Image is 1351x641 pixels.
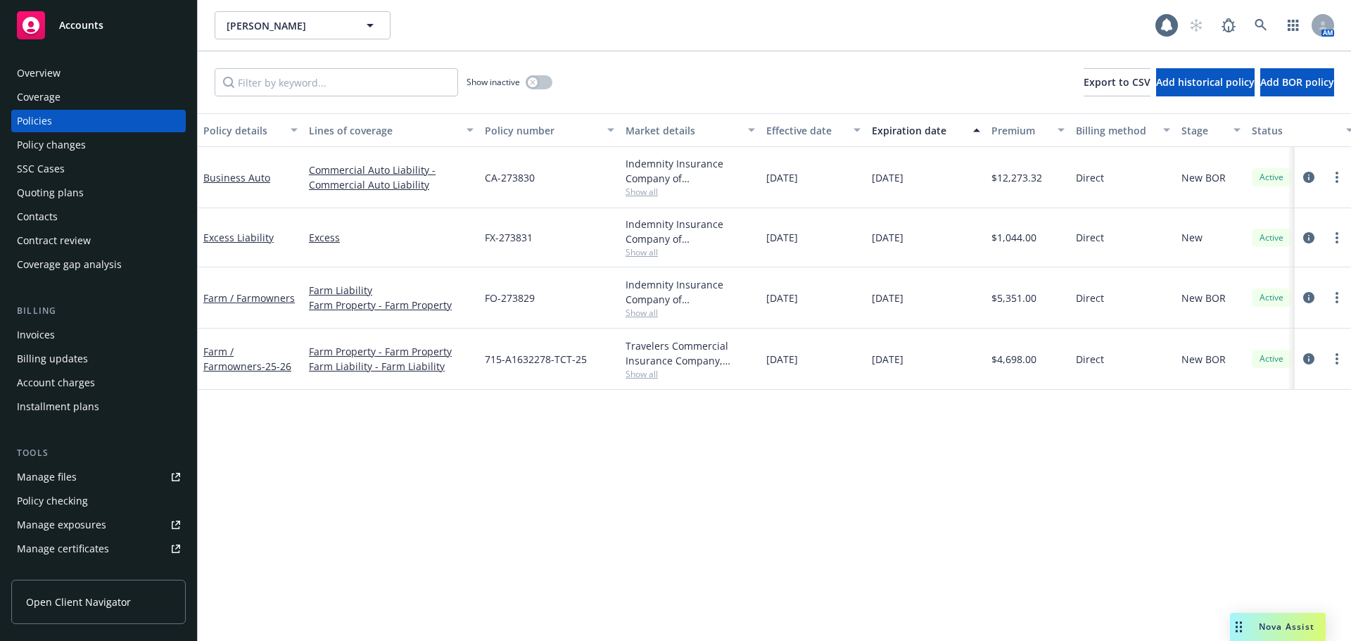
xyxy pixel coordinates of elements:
div: Market details [626,123,740,138]
span: [DATE] [766,230,798,245]
div: Stage [1181,123,1225,138]
div: Manage claims [17,561,88,584]
span: [DATE] [872,170,903,185]
a: Contacts [11,205,186,228]
div: Coverage gap analysis [17,253,122,276]
span: Active [1257,231,1286,244]
span: Add BOR policy [1260,75,1334,89]
a: Business Auto [203,171,270,184]
div: Manage exposures [17,514,106,536]
span: [DATE] [766,352,798,367]
span: Active [1257,171,1286,184]
a: Manage files [11,466,186,488]
span: Direct [1076,291,1104,305]
a: Invoices [11,324,186,346]
span: Active [1257,291,1286,304]
button: Policy details [198,113,303,147]
span: $12,273.32 [991,170,1042,185]
span: Active [1257,353,1286,365]
span: Show inactive [467,76,520,88]
button: Export to CSV [1084,68,1150,96]
button: Nova Assist [1230,613,1326,641]
a: Excess Liability [203,231,274,244]
div: Lines of coverage [309,123,458,138]
button: Lines of coverage [303,113,479,147]
div: Billing method [1076,123,1155,138]
a: Manage certificates [11,538,186,560]
span: [PERSON_NAME] [227,18,348,33]
div: Installment plans [17,395,99,418]
div: Overview [17,62,61,84]
span: Accounts [59,20,103,31]
a: Farm Property - Farm Property [309,298,474,312]
span: FO-273829 [485,291,535,305]
button: Effective date [761,113,866,147]
a: Manage exposures [11,514,186,536]
div: Indemnity Insurance Company of [GEOGRAPHIC_DATA], Chubb Group [626,277,755,307]
span: [DATE] [872,291,903,305]
span: [DATE] [766,291,798,305]
div: Tools [11,446,186,460]
a: Policies [11,110,186,132]
a: Farm / Farmowners [203,345,291,373]
span: Direct [1076,352,1104,367]
button: Add BOR policy [1260,68,1334,96]
span: Add historical policy [1156,75,1255,89]
a: Policy checking [11,490,186,512]
div: Status [1252,123,1338,138]
button: Stage [1176,113,1246,147]
div: Policy number [485,123,599,138]
span: Show all [626,246,755,258]
div: Travelers Commercial Insurance Company, Travelers Insurance [626,338,755,368]
div: Policy checking [17,490,88,512]
div: Invoices [17,324,55,346]
a: Farm Liability - Farm Liability [309,359,474,374]
a: circleInformation [1300,350,1317,367]
div: Contacts [17,205,58,228]
a: Farm Liability [309,283,474,298]
div: Billing updates [17,348,88,370]
span: 715-A1632278-TCT-25 [485,352,587,367]
a: Billing updates [11,348,186,370]
a: Search [1247,11,1275,39]
button: Market details [620,113,761,147]
a: Manage claims [11,561,186,584]
span: [DATE] [872,352,903,367]
a: Farm Property - Farm Property [309,344,474,359]
a: Policy changes [11,134,186,156]
div: Manage certificates [17,538,109,560]
button: Add historical policy [1156,68,1255,96]
span: Show all [626,307,755,319]
span: [DATE] [766,170,798,185]
div: Manage files [17,466,77,488]
a: Start snowing [1182,11,1210,39]
div: Quoting plans [17,182,84,204]
div: Policies [17,110,52,132]
span: New [1181,230,1203,245]
span: - 25-26 [262,360,291,373]
div: Indemnity Insurance Company of [GEOGRAPHIC_DATA], Chubb Group [626,156,755,186]
input: Filter by keyword... [215,68,458,96]
span: FX-273831 [485,230,533,245]
span: $5,351.00 [991,291,1036,305]
div: Effective date [766,123,845,138]
span: Direct [1076,230,1104,245]
span: Nova Assist [1259,621,1314,633]
span: $1,044.00 [991,230,1036,245]
a: circleInformation [1300,289,1317,306]
a: Commercial Auto Liability - Commercial Auto Liability [309,163,474,192]
span: Open Client Navigator [26,595,131,609]
a: Accounts [11,6,186,45]
button: Policy number [479,113,620,147]
a: circleInformation [1300,169,1317,186]
a: more [1328,289,1345,306]
a: more [1328,229,1345,246]
div: Premium [991,123,1049,138]
span: Export to CSV [1084,75,1150,89]
span: New BOR [1181,291,1226,305]
button: Premium [986,113,1070,147]
a: circleInformation [1300,229,1317,246]
a: Switch app [1279,11,1307,39]
span: CA-273830 [485,170,535,185]
div: Indemnity Insurance Company of [GEOGRAPHIC_DATA], Chubb Group [626,217,755,246]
